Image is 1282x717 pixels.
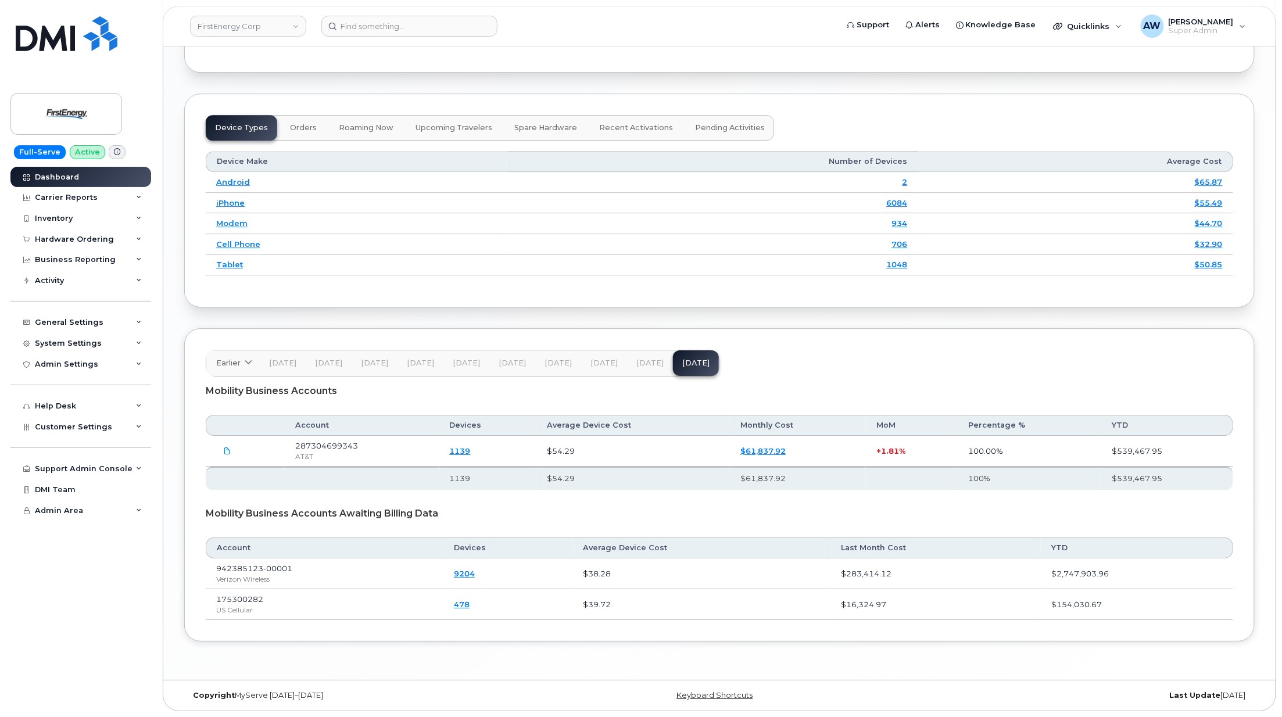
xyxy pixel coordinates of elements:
span: [DATE] [315,358,342,368]
a: Keyboard Shortcuts [676,691,753,700]
span: 1.81% [881,446,905,456]
span: Knowledge Base [966,19,1036,31]
th: Devices [439,415,536,436]
th: 1139 [439,467,536,490]
a: Knowledge Base [948,13,1044,37]
td: $2,747,903.96 [1041,558,1233,589]
td: $283,414.12 [830,558,1041,589]
th: 100% [958,467,1102,490]
a: Alerts [897,13,948,37]
a: FirstEnergy Corp [190,16,306,37]
a: 9204 [454,569,475,578]
th: Average Device Cost [536,415,730,436]
span: Recent Activations [599,123,673,132]
a: iPhone [216,198,245,207]
span: 287304699343 [295,441,358,450]
a: 6084 [887,198,908,207]
td: $38.28 [573,558,830,589]
a: $50.85 [1195,260,1223,269]
iframe: Messenger Launcher [1231,666,1273,708]
a: $44.70 [1195,218,1223,228]
strong: Last Update [1170,691,1221,700]
th: $61,837.92 [730,467,866,490]
th: Account [285,415,439,436]
a: 2 [903,177,908,187]
td: $39.72 [573,589,830,620]
span: [PERSON_NAME] [1169,17,1234,26]
a: 1139 [449,446,470,456]
th: MoM [866,415,958,436]
span: [DATE] [407,358,434,368]
input: Find something... [321,16,497,37]
a: $55.49 [1195,198,1223,207]
th: $54.29 [536,467,730,490]
a: Cell Phone [216,239,260,249]
th: Percentage % [958,415,1102,436]
span: + [876,446,881,456]
a: Tablet [216,260,243,269]
span: Alerts [915,19,940,31]
span: Pending Activities [695,123,765,132]
span: Upcoming Travelers [416,123,492,132]
a: $32.90 [1195,239,1223,249]
div: [DATE] [898,691,1255,700]
div: Alyssa Wagner [1133,15,1254,38]
div: Mobility Business Accounts [206,377,1233,406]
span: Quicklinks [1068,21,1110,31]
span: [DATE] [269,358,296,368]
div: MyServe [DATE]–[DATE] [184,691,541,700]
a: Earlier [206,350,260,376]
a: $65.87 [1195,177,1223,187]
th: Average Cost [918,151,1233,172]
span: [DATE] [499,358,526,368]
th: YTD [1041,537,1233,558]
td: 100.00% [958,436,1102,467]
a: 287304699343_20250901_F.pdf [216,440,238,461]
th: Account [206,537,443,558]
td: $154,030.67 [1041,589,1233,620]
th: Last Month Cost [830,537,1041,558]
th: Number of Devices [507,151,918,172]
th: $539,467.95 [1101,467,1233,490]
a: 934 [892,218,908,228]
div: Mobility Business Accounts Awaiting Billing Data [206,499,1233,528]
span: Verizon Wireless [216,575,270,583]
span: Roaming Now [339,123,393,132]
span: Earlier [216,357,241,368]
a: $61,837.92 [740,446,786,456]
strong: Copyright [193,691,235,700]
span: Support [857,19,889,31]
span: Super Admin [1169,26,1234,35]
th: Devices [443,537,573,558]
span: [DATE] [361,358,388,368]
div: Quicklinks [1045,15,1130,38]
span: 175300282 [216,594,263,604]
span: [DATE] [590,358,618,368]
span: Spare Hardware [514,123,577,132]
th: Monthly Cost [730,415,866,436]
a: Modem [216,218,248,228]
a: 478 [454,600,470,609]
td: $16,324.97 [830,589,1041,620]
span: [DATE] [453,358,480,368]
a: 1048 [887,260,908,269]
td: $539,467.95 [1101,436,1233,467]
span: [DATE] [636,358,664,368]
span: US Cellular [216,605,253,614]
a: Support [839,13,897,37]
span: Orders [290,123,317,132]
span: [DATE] [545,358,572,368]
span: 942385123-00001 [216,564,292,573]
th: Device Make [206,151,507,172]
th: Average Device Cost [573,537,830,558]
a: 706 [892,239,908,249]
td: $54.29 [536,436,730,467]
a: Android [216,177,250,187]
span: AW [1144,19,1161,33]
span: AT&T [295,452,313,461]
th: YTD [1101,415,1233,436]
